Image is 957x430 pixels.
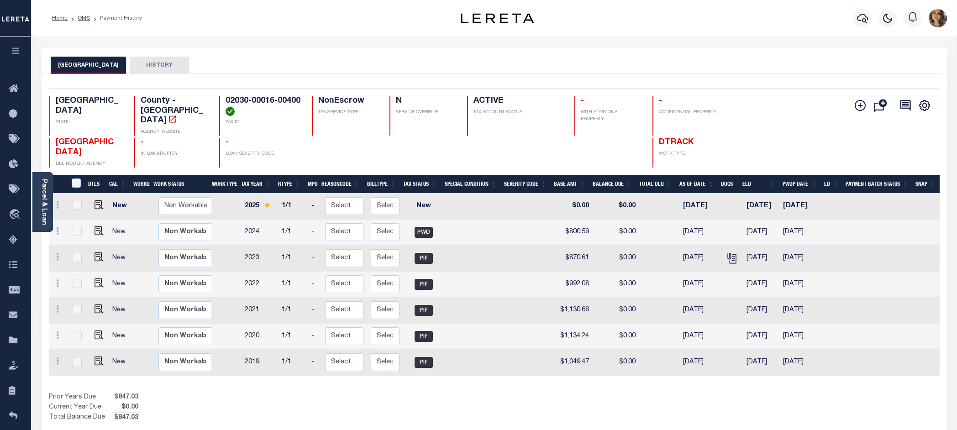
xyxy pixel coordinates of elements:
td: [DATE] [679,194,721,220]
td: [DATE] [743,246,779,272]
p: TAX ACCOUNT STATUS [473,109,563,116]
td: 1/1 [278,194,308,220]
td: [DATE] [779,272,821,298]
h4: NonEscrow [318,96,379,106]
span: $0.00 [112,403,140,413]
td: [DATE] [743,272,779,298]
td: [DATE] [743,298,779,324]
span: - [581,97,584,105]
td: Prior Years Due [49,393,112,403]
th: CAL: activate to sort column ascending [105,175,130,194]
h4: 02030-00016-00400 [226,96,301,116]
li: Payment History [90,14,142,22]
p: WITH ADDITIONAL PROPERTY [581,109,641,123]
span: $847.03 [112,393,140,403]
span: PIF [415,279,433,290]
td: 2021 [241,298,278,324]
th: Total DLQ: activate to sort column ascending [636,175,676,194]
td: 1/1 [278,298,308,324]
td: $0.00 [593,350,639,376]
td: New [403,194,444,220]
td: [DATE] [679,246,721,272]
td: New [109,220,134,246]
h4: N [396,96,456,106]
th: ELD: activate to sort column ascending [739,175,779,194]
td: 2019 [241,350,278,376]
td: New [109,350,134,376]
th: RType: activate to sort column ascending [274,175,304,194]
th: MPO [304,175,318,194]
td: [DATE] [779,194,821,220]
p: AGENCY WEBSITE [141,129,208,136]
th: Work Status [150,175,211,194]
td: $1,130.68 [554,298,593,324]
p: LOAN SEVERITY CODE [226,151,301,157]
a: Home [52,16,68,21]
th: ReasonCode: activate to sort column ascending [318,175,363,194]
td: - [308,246,321,272]
td: $0.00 [554,194,593,220]
span: DTRACK [659,138,694,147]
td: $0.00 [593,324,639,350]
span: PIF [415,253,433,264]
span: [GEOGRAPHIC_DATA] [56,138,118,157]
i: travel_explore [9,209,23,221]
td: - [308,298,321,324]
td: [DATE] [743,194,779,220]
button: HISTORY [130,57,189,74]
td: [DATE] [743,220,779,246]
td: [DATE] [679,324,721,350]
th: BillType: activate to sort column ascending [363,175,400,194]
p: IN BANKRUPTCY [141,151,208,157]
p: CONFIDENTIAL PROPERTY [659,109,726,116]
td: [DATE] [679,220,721,246]
th: Tax Year: activate to sort column ascending [237,175,274,194]
td: New [109,272,134,298]
td: - [308,272,321,298]
button: [GEOGRAPHIC_DATA] [51,57,126,74]
th: Docs [717,175,739,194]
span: - [659,97,662,105]
td: New [109,324,134,350]
p: TAX ID [226,119,301,126]
td: - [308,220,321,246]
td: $1,134.24 [554,324,593,350]
th: Payment Batch Status: activate to sort column ascending [842,175,912,194]
td: [DATE] [779,220,821,246]
span: PIF [415,357,433,368]
th: Severity Code: activate to sort column ascending [500,175,550,194]
th: &nbsp; [66,175,85,194]
h4: County - [GEOGRAPHIC_DATA] [141,96,208,126]
span: - [141,138,144,147]
th: PWOP Date: activate to sort column ascending [779,175,821,194]
td: 2022 [241,272,278,298]
td: $0.00 [593,272,639,298]
th: SNAP: activate to sort column ascending [912,175,939,194]
p: STATE [56,119,123,126]
th: Work Type [208,175,237,194]
td: 2024 [241,220,278,246]
span: PWD [415,227,433,238]
td: $0.00 [593,220,639,246]
td: [DATE] [779,246,821,272]
th: Balance Due: activate to sort column ascending [589,175,636,194]
td: 2025 [241,194,278,220]
td: 1/1 [278,272,308,298]
td: - [308,324,321,350]
td: $800.59 [554,220,593,246]
a: Parcel & Loan [41,179,47,225]
p: SERVICE OVERRIDE [396,109,456,116]
td: [DATE] [679,272,721,298]
span: PIF [415,331,433,342]
td: 1/1 [278,246,308,272]
td: New [109,246,134,272]
th: Base Amt: activate to sort column ascending [550,175,589,194]
p: TAX SERVICE TYPE [318,109,379,116]
td: [DATE] [679,350,721,376]
th: As of Date: activate to sort column ascending [676,175,718,194]
a: OMS [78,16,90,21]
h4: ACTIVE [473,96,563,106]
td: [DATE] [679,298,721,324]
th: WorkQ [130,175,150,194]
th: &nbsp;&nbsp;&nbsp;&nbsp;&nbsp;&nbsp;&nbsp;&nbsp;&nbsp;&nbsp; [49,175,66,194]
